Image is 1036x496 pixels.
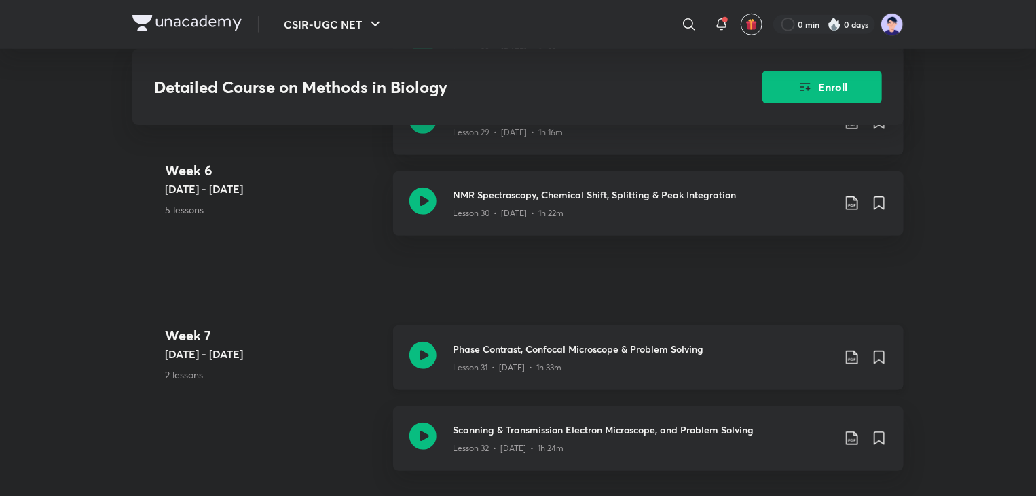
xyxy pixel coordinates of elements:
[393,90,904,171] a: Revision of Techniques & CrystallographyLesson 29 • [DATE] • 1h 16m
[453,207,563,219] p: Lesson 30 • [DATE] • 1h 22m
[165,325,382,346] h4: Week 7
[165,160,382,180] h4: Week 6
[453,361,561,374] p: Lesson 31 • [DATE] • 1h 33m
[165,202,382,216] p: 5 lessons
[453,126,563,139] p: Lesson 29 • [DATE] • 1h 16m
[165,346,382,362] h5: [DATE] - [DATE]
[762,71,882,103] button: Enroll
[393,171,904,252] a: NMR Spectroscopy, Chemical Shift, Splitting & Peak IntegrationLesson 30 • [DATE] • 1h 22m
[453,423,833,437] h3: Scanning & Transmission Electron Microscope, and Problem Solving
[881,13,904,36] img: nidhi shreya
[453,442,563,455] p: Lesson 32 • [DATE] • 1h 24m
[741,14,762,35] button: avatar
[154,77,686,97] h3: Detailed Course on Methods in Biology
[132,15,242,31] img: Company Logo
[453,342,833,356] h3: Phase Contrast, Confocal Microscope & Problem Solving
[745,18,758,31] img: avatar
[453,188,833,202] h3: NMR Spectroscopy, Chemical Shift, Splitting & Peak Integration
[393,406,904,487] a: Scanning & Transmission Electron Microscope, and Problem SolvingLesson 32 • [DATE] • 1h 24m
[132,15,242,35] a: Company Logo
[393,325,904,406] a: Phase Contrast, Confocal Microscope & Problem SolvingLesson 31 • [DATE] • 1h 33m
[165,368,382,382] p: 2 lessons
[276,11,392,38] button: CSIR-UGC NET
[165,180,382,196] h5: [DATE] - [DATE]
[828,18,841,31] img: streak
